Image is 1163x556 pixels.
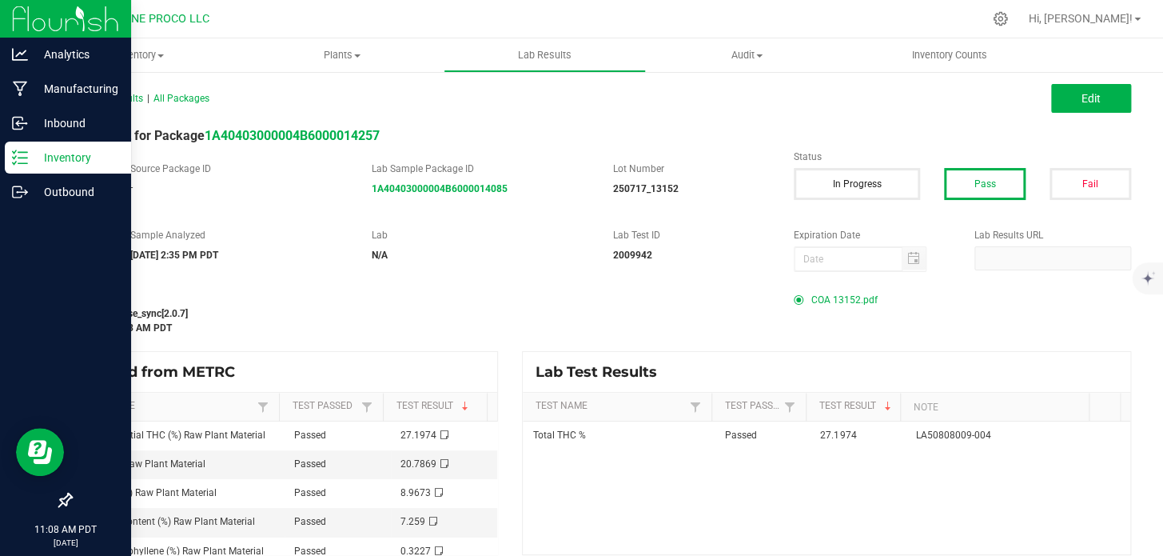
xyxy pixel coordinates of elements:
span: LA50808009-004 [916,430,991,441]
a: Test NameSortable [83,400,253,413]
span: Passed [294,458,326,470]
span: Synced from METRC [83,363,247,381]
span: 27.1974 [400,430,436,441]
span: | [147,93,149,104]
span: All Packages [153,93,209,104]
span: 7.259 [400,516,425,527]
span: Passed [724,430,756,441]
span: 27.1974 [820,430,856,441]
label: Lab Test ID [612,228,769,242]
span: Sortable [459,400,472,413]
span: Moisture Content (%) Raw Plant Material [81,516,255,527]
inline-svg: Outbound [12,184,28,200]
label: Source Package ID [130,162,348,176]
label: Status [794,150,1131,164]
a: Filter [253,397,273,417]
span: COA 13152.pdf [811,288,878,312]
inline-svg: Analytics [12,46,28,62]
label: Sample Analyzed [130,228,348,242]
a: Inventory Counts [848,38,1050,72]
span: Inventory Counts [890,48,1009,62]
strong: 2009942 [612,250,651,261]
span: Sortable [881,400,894,413]
p: Outbound [28,182,124,202]
form-radio-button: Primary COA [794,295,803,305]
p: Inventory [28,148,124,167]
div: Manage settings [990,11,1010,26]
span: Total Potential THC (%) Raw Plant Material [81,430,265,441]
th: Note [900,393,1089,422]
a: Plants [241,38,443,72]
span: Edit [1081,92,1101,105]
label: Lab Sample Package ID [372,162,589,176]
span: 8.9673 [400,487,431,498]
iframe: Resource center [16,428,64,476]
a: Inventory [38,38,241,72]
span: Lab Results [496,48,593,62]
strong: N/A [372,250,388,261]
span: THCa (%) Raw Plant Material [81,458,205,470]
strong: 250717_13152 [612,183,678,194]
a: Filter [780,397,799,417]
a: Test ResultSortable [818,400,894,413]
button: Fail [1049,168,1131,200]
a: Test ResultSortable [396,400,482,413]
span: Hi, [PERSON_NAME]! [1029,12,1133,25]
p: [DATE] [7,537,124,549]
span: - [130,182,133,193]
span: Inventory [38,48,241,62]
span: Lab Result for Package [70,128,380,143]
p: Manufacturing [28,79,124,98]
a: Filter [357,397,376,417]
label: Last Modified [70,288,770,302]
a: Audit [646,38,848,72]
label: Lab Results URL [974,228,1131,242]
button: Edit [1051,84,1131,113]
strong: [DATE] 2:35 PM PDT [130,250,218,261]
inline-svg: Manufacturing [12,81,28,97]
span: Plants [241,48,442,62]
a: Filter [686,397,705,417]
span: Δ-9 THC (%) Raw Plant Material [81,487,217,498]
a: Test PassedSortable [293,400,357,413]
a: Lab Results [444,38,646,72]
inline-svg: Inventory [12,150,28,166]
span: Lab Test Results [535,363,668,381]
span: Audit [647,48,847,62]
a: Test PassedSortable [725,400,780,413]
label: Lot Number [612,162,769,176]
button: Pass [944,168,1026,200]
a: 1A40403000004B6000014257 [205,128,380,143]
span: Total THC % [532,430,585,441]
span: 20.7869 [400,458,436,470]
p: Inbound [28,114,124,133]
inline-svg: Inbound [12,115,28,131]
span: Passed [294,487,326,498]
span: Passed [294,430,326,441]
label: Expiration Date [794,228,950,242]
p: Analytics [28,45,124,64]
a: 1A40403000004B6000014085 [372,183,508,194]
p: 11:08 AM PDT [7,522,124,537]
span: DUNE PROCO LLC [117,12,209,26]
button: In Progress [794,168,920,200]
span: Passed [294,516,326,527]
a: Test NameSortable [536,400,686,413]
label: Lab [372,228,589,242]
